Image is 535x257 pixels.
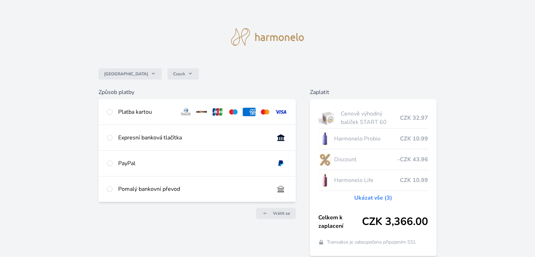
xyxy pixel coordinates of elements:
[179,108,192,116] img: diners.svg
[274,185,287,193] img: bankTransfer_IBAN.svg
[318,213,362,230] span: Celkem k zaplacení
[259,108,272,116] img: mc.svg
[318,109,338,127] img: start.jpg
[327,239,416,246] span: Transakce je zabezpečena připojením SSL
[211,108,224,116] img: jcb.svg
[243,108,256,116] img: amex.svg
[318,171,332,189] img: CLEAN_LIFE_se_stinem_x-lo.jpg
[118,108,174,116] div: Platba kartou
[195,108,208,116] img: discover.svg
[400,114,428,122] span: CZK 32.97
[341,109,400,126] span: Cenově výhodný balíček START 60
[256,208,296,219] a: Vrátit se
[118,185,268,193] div: Pomalý bankovní převod
[310,88,437,96] h6: Zaplatit
[227,108,240,116] img: maestro.svg
[318,151,332,168] img: discount-lo.png
[334,155,397,164] span: Discount
[167,68,199,80] button: Czech
[400,134,428,143] span: CZK 10.99
[118,159,268,168] div: PayPal
[397,155,428,164] span: -CZK 43.96
[173,71,185,77] span: Czech
[334,176,400,184] span: Harmonelo Life
[274,108,287,116] img: visa.svg
[400,176,428,184] span: CZK 10.99
[273,211,290,216] span: Vrátit se
[334,134,400,143] span: Harmonelo Probio
[98,68,162,80] button: [GEOGRAPHIC_DATA]
[354,194,392,202] a: Ukázat vše (3)
[98,88,295,96] h6: Způsob platby
[231,28,304,46] img: logo.svg
[362,215,428,228] span: CZK 3,366.00
[118,133,268,142] div: Expresní banková tlačítka
[274,133,287,142] img: onlineBanking_CZ.svg
[318,130,332,148] img: CLEAN_PROBIO_se_stinem_x-lo.jpg
[104,71,148,77] span: [GEOGRAPHIC_DATA]
[274,159,287,168] img: paypal.svg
